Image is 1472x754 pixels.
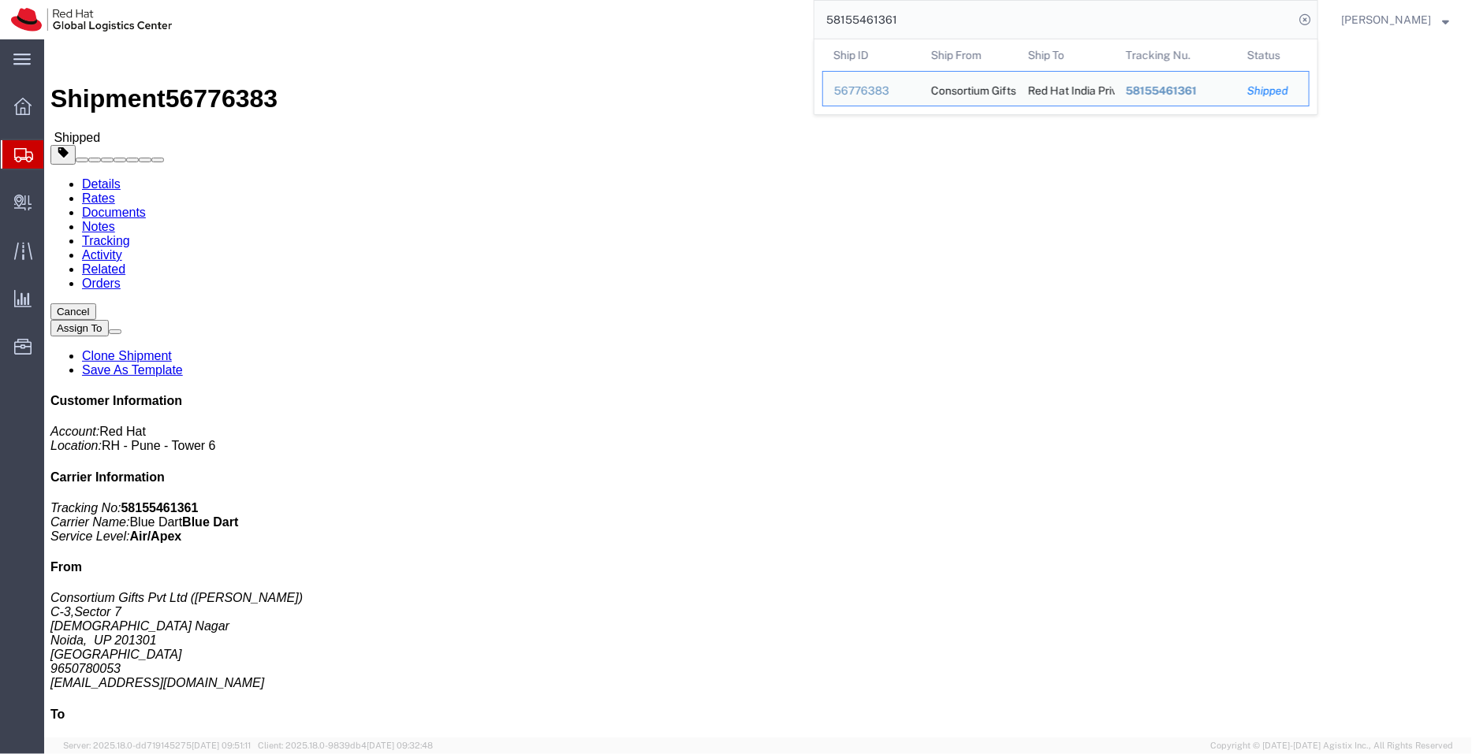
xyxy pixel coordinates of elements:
div: Red Hat India Private Limited [1028,72,1104,106]
img: logo [11,8,172,32]
span: [DATE] 09:32:48 [367,741,433,750]
button: [PERSON_NAME] [1340,10,1450,29]
div: Shipped [1247,83,1298,99]
th: Tracking Nu. [1115,39,1237,71]
span: Pallav Sen Gupta [1341,11,1431,28]
span: Client: 2025.18.0-9839db4 [258,741,433,750]
span: [DATE] 09:51:11 [192,741,251,750]
table: Search Results [822,39,1317,114]
div: 58155461361 [1126,83,1226,99]
span: Copyright © [DATE]-[DATE] Agistix Inc., All Rights Reserved [1210,739,1453,752]
div: 56776383 [834,83,909,99]
th: Ship From [920,39,1018,71]
input: Search for shipment number, reference number [814,1,1294,39]
th: Ship ID [822,39,920,71]
th: Ship To [1017,39,1115,71]
span: 58155461361 [1126,84,1197,97]
iframe: FS Legacy Container [44,39,1472,737]
div: Consortium Gifts Pvt Ltd [931,72,1007,106]
th: Status [1236,39,1310,71]
span: Server: 2025.18.0-dd719145275 [63,741,251,750]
